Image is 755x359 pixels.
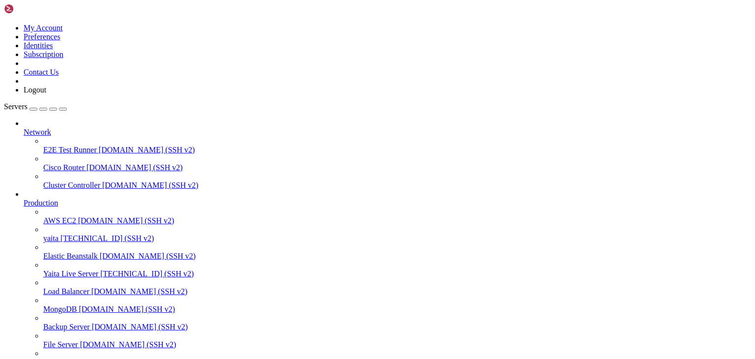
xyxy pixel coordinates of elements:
[43,154,751,172] li: Cisco Router [DOMAIN_NAME] (SSH v2)
[43,225,751,243] li: yaita [TECHNICAL_ID] (SSH v2)
[91,287,188,296] span: [DOMAIN_NAME] (SSH v2)
[43,269,751,278] a: Yaita Live Server [TECHNICAL_ID] (SSH v2)
[24,32,60,41] a: Preferences
[4,4,60,14] img: Shellngn
[43,163,751,172] a: Cisco Router [DOMAIN_NAME] (SSH v2)
[24,50,63,59] a: Subscription
[92,323,188,331] span: [DOMAIN_NAME] (SSH v2)
[79,305,175,313] span: [DOMAIN_NAME] (SSH v2)
[43,340,78,349] span: File Server
[24,128,751,137] a: Network
[43,234,751,243] a: yaita [TECHNICAL_ID] (SSH v2)
[43,261,751,278] li: Yaita Live Server [TECHNICAL_ID] (SSH v2)
[4,102,67,111] a: Servers
[43,208,751,225] li: AWS EC2 [DOMAIN_NAME] (SSH v2)
[43,305,77,313] span: MongoDB
[43,181,100,189] span: Cluster Controller
[43,287,89,296] span: Load Balancer
[43,331,751,349] li: File Server [DOMAIN_NAME] (SSH v2)
[87,163,183,172] span: [DOMAIN_NAME] (SSH v2)
[43,172,751,190] li: Cluster Controller [DOMAIN_NAME] (SSH v2)
[43,296,751,314] li: MongoDB [DOMAIN_NAME] (SSH v2)
[99,146,195,154] span: [DOMAIN_NAME] (SSH v2)
[100,252,196,260] span: [DOMAIN_NAME] (SSH v2)
[43,323,90,331] span: Backup Server
[100,269,194,278] span: [TECHNICAL_ID] (SSH v2)
[43,181,751,190] a: Cluster Controller [DOMAIN_NAME] (SSH v2)
[43,314,751,331] li: Backup Server [DOMAIN_NAME] (SSH v2)
[24,24,63,32] a: My Account
[43,305,751,314] a: MongoDB [DOMAIN_NAME] (SSH v2)
[24,68,59,76] a: Contact Us
[43,243,751,261] li: Elastic Beanstalk [DOMAIN_NAME] (SSH v2)
[43,252,98,260] span: Elastic Beanstalk
[43,278,751,296] li: Load Balancer [DOMAIN_NAME] (SSH v2)
[60,234,154,242] span: [TECHNICAL_ID] (SSH v2)
[43,287,751,296] a: Load Balancer [DOMAIN_NAME] (SSH v2)
[78,216,174,225] span: [DOMAIN_NAME] (SSH v2)
[43,137,751,154] li: E2E Test Runner [DOMAIN_NAME] (SSH v2)
[43,163,85,172] span: Cisco Router
[4,102,28,111] span: Servers
[80,340,176,349] span: [DOMAIN_NAME] (SSH v2)
[43,216,751,225] a: AWS EC2 [DOMAIN_NAME] (SSH v2)
[43,146,751,154] a: E2E Test Runner [DOMAIN_NAME] (SSH v2)
[24,199,751,208] a: Production
[24,199,58,207] span: Production
[102,181,199,189] span: [DOMAIN_NAME] (SSH v2)
[43,234,58,242] span: yaita
[43,252,751,261] a: Elastic Beanstalk [DOMAIN_NAME] (SSH v2)
[43,216,76,225] span: AWS EC2
[24,86,46,94] a: Logout
[24,119,751,190] li: Network
[43,323,751,331] a: Backup Server [DOMAIN_NAME] (SSH v2)
[43,340,751,349] a: File Server [DOMAIN_NAME] (SSH v2)
[43,269,98,278] span: Yaita Live Server
[43,146,97,154] span: E2E Test Runner
[24,41,53,50] a: Identities
[24,128,51,136] span: Network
